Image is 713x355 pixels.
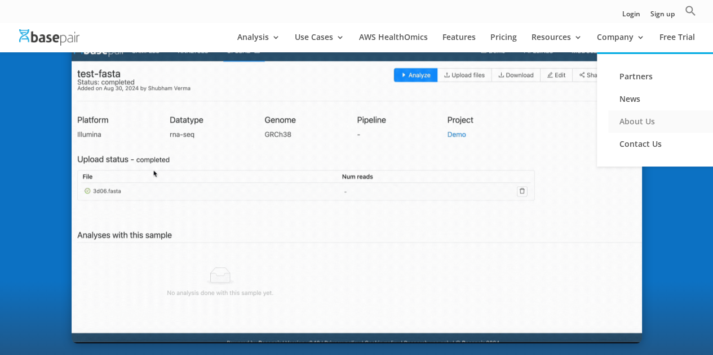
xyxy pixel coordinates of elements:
a: Sign up [650,11,675,23]
a: Analysis [237,33,280,52]
a: Pricing [490,33,517,52]
a: Login [622,11,640,23]
a: Features [442,33,476,52]
a: Company [597,33,645,52]
a: Use Cases [295,33,344,52]
a: Search Icon Link [685,5,696,23]
img: Basepair [19,29,79,46]
iframe: Drift Widget Chat Controller [657,299,699,341]
svg: Search [685,5,696,16]
a: AWS HealthOmics [359,33,428,52]
a: Free Trial [659,33,695,52]
a: Resources [532,33,582,52]
img: AlphaFold [72,23,642,343]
